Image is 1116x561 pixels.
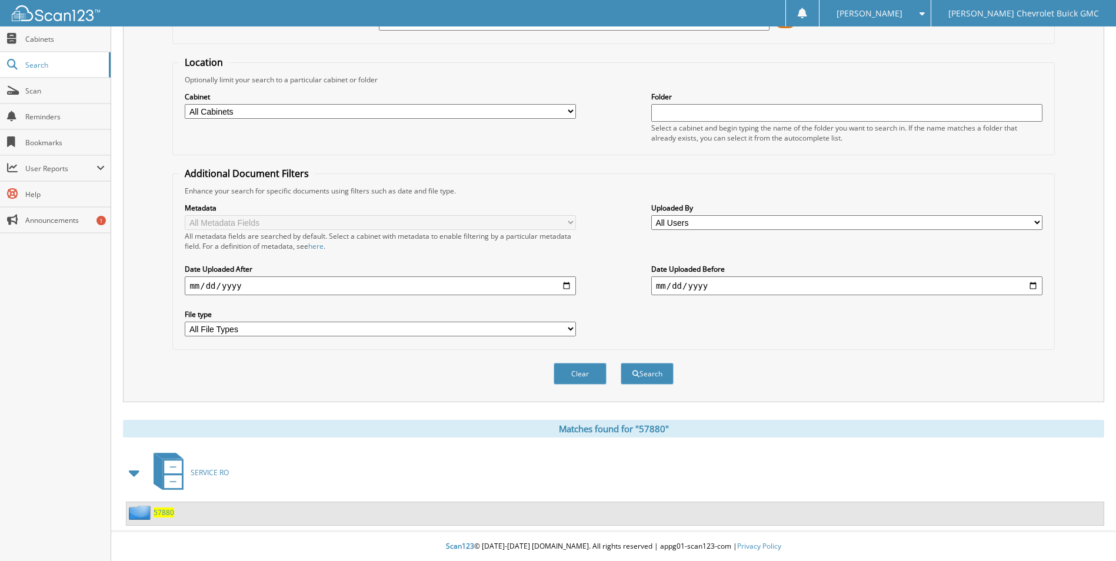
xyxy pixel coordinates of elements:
div: © [DATE]-[DATE] [DOMAIN_NAME]. All rights reserved | appg01-scan123-com | [111,532,1116,561]
div: Matches found for "57880" [123,420,1104,438]
iframe: Chat Widget [1057,505,1116,561]
a: here [308,241,324,251]
input: start [185,276,576,295]
label: File type [185,309,576,319]
span: Reminders [25,112,105,122]
span: Scan123 [446,541,474,551]
img: scan123-logo-white.svg [12,5,100,21]
span: Cabinets [25,34,105,44]
label: Folder [651,92,1042,102]
label: Date Uploaded After [185,264,576,274]
span: Help [25,189,105,199]
label: Cabinet [185,92,576,102]
span: SERVICE RO [191,467,229,477]
label: Date Uploaded Before [651,264,1042,274]
span: Announcements [25,215,105,225]
a: 57880 [154,507,174,517]
a: SERVICE RO [146,449,229,496]
div: 1 [96,216,106,225]
a: Privacy Policy [737,541,781,551]
label: Uploaded By [651,203,1042,213]
button: Clear [554,363,607,385]
span: Bookmarks [25,138,105,148]
span: [PERSON_NAME] [837,10,902,17]
button: Search [621,363,674,385]
span: User Reports [25,163,96,173]
span: [PERSON_NAME] Chevrolet Buick GMC [948,10,1099,17]
div: All metadata fields are searched by default. Select a cabinet with metadata to enable filtering b... [185,231,576,251]
img: folder2.png [129,505,154,520]
input: end [651,276,1042,295]
div: Select a cabinet and begin typing the name of the folder you want to search in. If the name match... [651,123,1042,143]
span: Scan [25,86,105,96]
legend: Additional Document Filters [179,167,315,180]
div: Enhance your search for specific documents using filters such as date and file type. [179,186,1048,196]
label: Metadata [185,203,576,213]
div: Optionally limit your search to a particular cabinet or folder [179,75,1048,85]
span: Search [25,60,103,70]
legend: Location [179,56,229,69]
